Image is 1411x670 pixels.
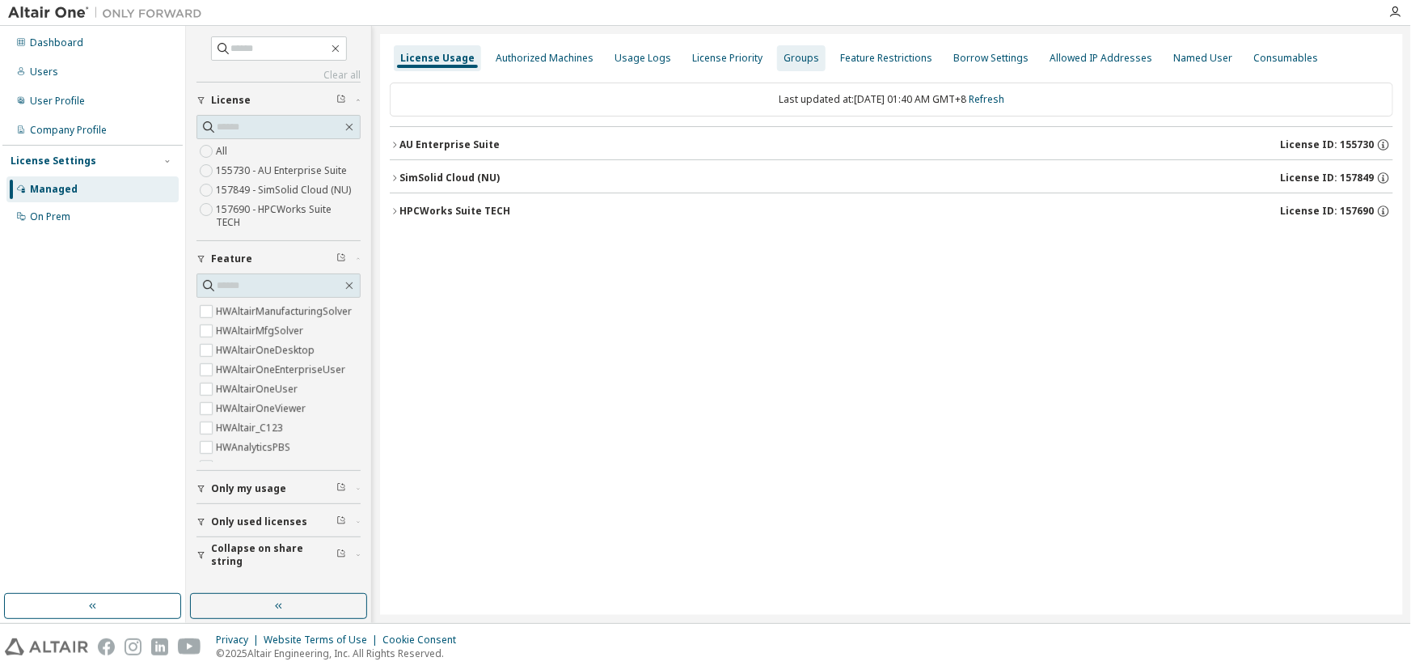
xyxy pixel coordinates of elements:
[216,360,349,380] label: HWAltairOneEnterpriseUser
[336,549,346,562] span: Clear filter
[216,321,306,341] label: HWAltairMfgSolver
[216,399,309,418] label: HWAltairOneViewer
[336,252,346,265] span: Clear filter
[216,142,230,161] label: All
[125,638,142,655] img: instagram.svg
[1280,205,1374,218] span: License ID: 157690
[211,94,251,107] span: License
[30,66,58,78] div: Users
[178,638,201,655] img: youtube.svg
[216,418,286,438] label: HWAltair_C123
[216,438,294,457] label: HWAnalyticsPBS
[196,537,361,573] button: Collapse on share string
[784,52,819,65] div: Groups
[196,241,361,277] button: Feature
[216,200,361,232] label: 157690 - HPCWorks Suite TECH
[692,52,763,65] div: License Priority
[196,504,361,540] button: Only used licenses
[216,180,354,200] label: 157849 - SimSolid Cloud (NU)
[151,638,168,655] img: linkedin.svg
[615,52,671,65] div: Usage Logs
[30,95,85,108] div: User Profile
[390,83,1393,117] div: Last updated at: [DATE] 01:40 AM GMT+8
[336,482,346,495] span: Clear filter
[390,127,1393,163] button: AU Enterprise SuiteLicense ID: 155730
[196,471,361,507] button: Only my usage
[399,138,500,151] div: AU Enterprise Suite
[8,5,210,21] img: Altair One
[216,302,355,321] label: HWAltairManufacturingSolver
[1280,138,1374,151] span: License ID: 155730
[336,515,346,528] span: Clear filter
[399,172,500,184] div: SimSolid Cloud (NU)
[5,638,88,655] img: altair_logo.svg
[216,161,350,180] label: 155730 - AU Enterprise Suite
[211,252,252,265] span: Feature
[969,92,1004,106] a: Refresh
[196,69,361,82] a: Clear all
[216,380,301,399] label: HWAltairOneUser
[30,124,107,137] div: Company Profile
[216,647,466,660] p: © 2025 Altair Engineering, Inc. All Rights Reserved.
[400,52,475,65] div: License Usage
[390,193,1393,229] button: HPCWorks Suite TECHLicense ID: 157690
[1253,52,1318,65] div: Consumables
[953,52,1029,65] div: Borrow Settings
[11,155,96,167] div: License Settings
[390,160,1393,196] button: SimSolid Cloud (NU)License ID: 157849
[1280,172,1374,184] span: License ID: 157849
[30,183,78,196] div: Managed
[382,634,466,647] div: Cookie Consent
[496,52,594,65] div: Authorized Machines
[211,515,307,528] span: Only used licenses
[30,210,70,223] div: On Prem
[1050,52,1152,65] div: Allowed IP Addresses
[211,542,336,568] span: Collapse on share string
[216,634,264,647] div: Privacy
[30,36,83,49] div: Dashboard
[216,457,298,477] label: HWAnalyticsUser
[1173,52,1232,65] div: Named User
[196,83,361,118] button: License
[216,341,318,360] label: HWAltairOneDesktop
[399,205,510,218] div: HPCWorks Suite TECH
[336,94,346,107] span: Clear filter
[98,638,115,655] img: facebook.svg
[211,482,286,495] span: Only my usage
[264,634,382,647] div: Website Terms of Use
[840,52,932,65] div: Feature Restrictions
